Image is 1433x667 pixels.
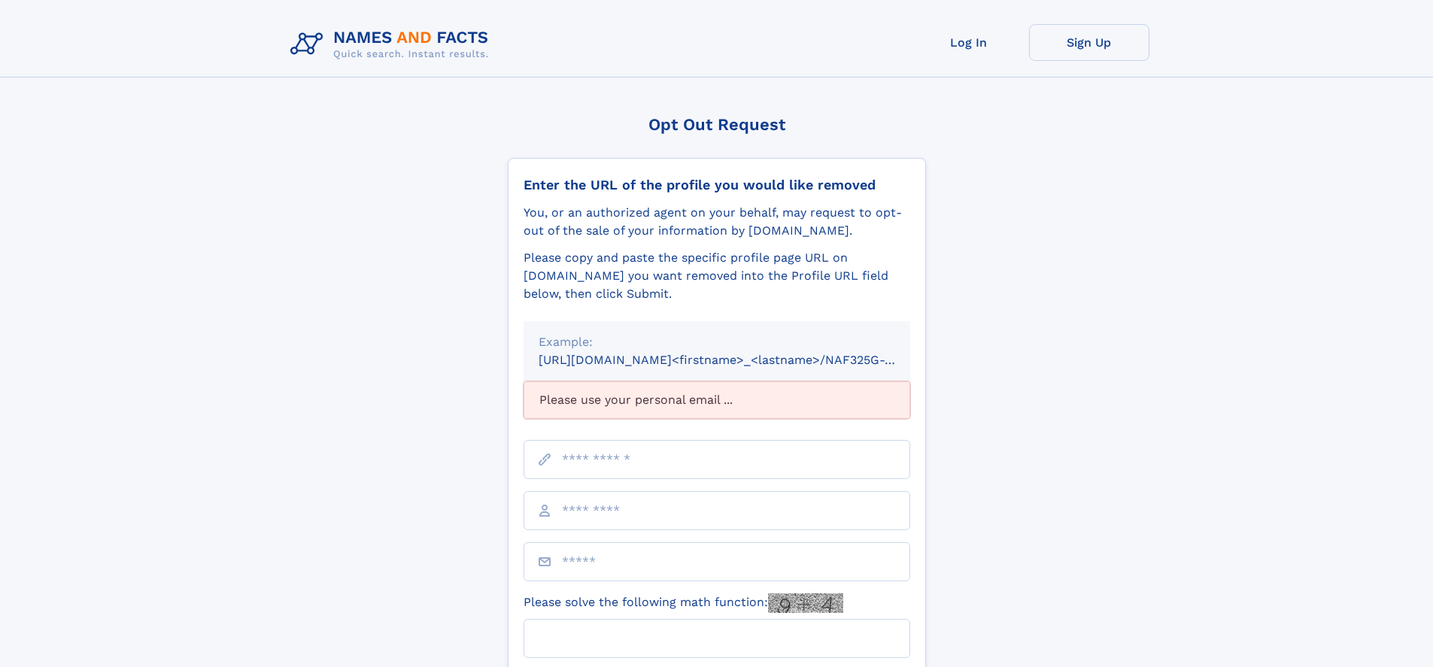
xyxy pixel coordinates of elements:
small: [URL][DOMAIN_NAME]<firstname>_<lastname>/NAF325G-xxxxxxxx [539,353,939,367]
img: Logo Names and Facts [284,24,501,65]
div: Please use your personal email ... [524,381,910,419]
label: Please solve the following math function: [524,593,843,613]
a: Log In [909,24,1029,61]
div: Example: [539,333,895,351]
div: You, or an authorized agent on your behalf, may request to opt-out of the sale of your informatio... [524,204,910,240]
div: Opt Out Request [508,115,926,134]
div: Please copy and paste the specific profile page URL on [DOMAIN_NAME] you want removed into the Pr... [524,249,910,303]
div: Enter the URL of the profile you would like removed [524,177,910,193]
a: Sign Up [1029,24,1149,61]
